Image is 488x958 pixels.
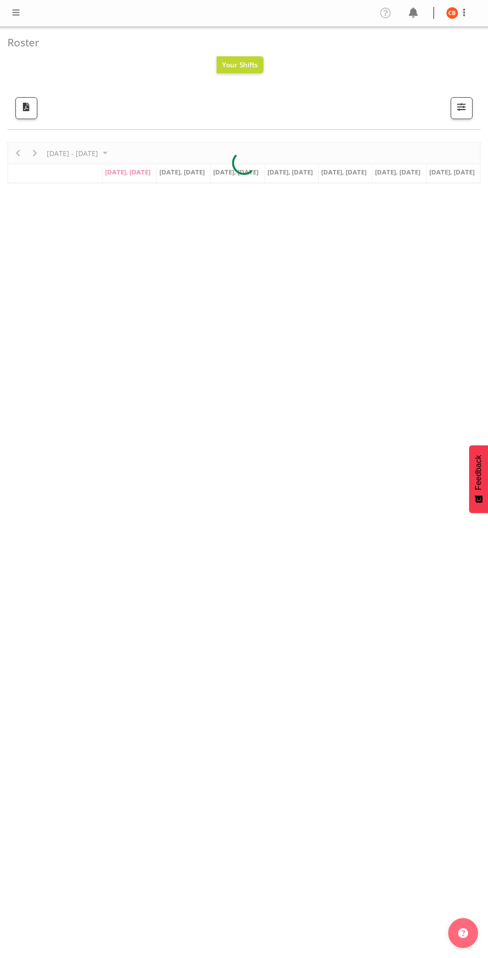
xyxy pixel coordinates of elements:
button: Download a PDF of the roster according to the set date range. [15,97,37,119]
span: Your Shifts [222,60,258,69]
button: Feedback - Show survey [469,445,488,513]
span: Feedback [474,455,483,490]
button: Your Shifts [217,56,263,73]
img: help-xxl-2.png [458,928,468,938]
img: chelsea-bartlett11426.jpg [446,7,458,19]
button: Filter Shifts [451,97,473,119]
h4: Roster [7,37,473,48]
